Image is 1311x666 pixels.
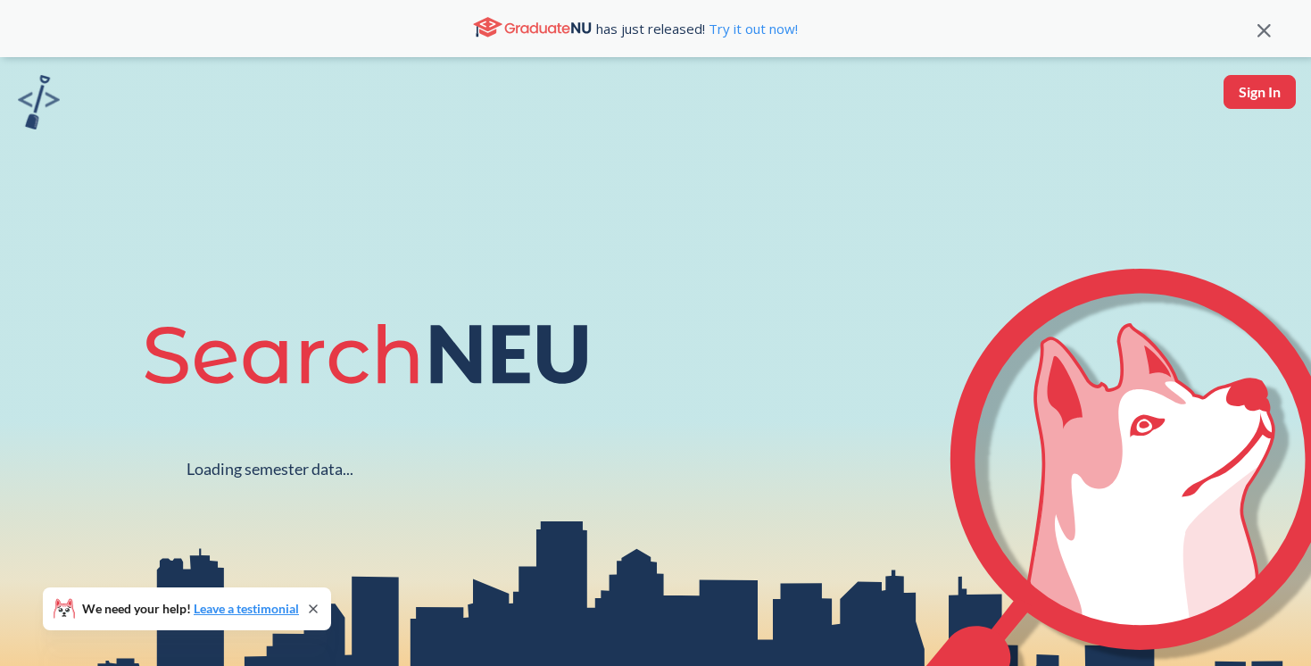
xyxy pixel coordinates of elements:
[187,459,353,479] div: Loading semester data...
[194,601,299,616] a: Leave a testimonial
[596,19,798,38] span: has just released!
[705,20,798,37] a: Try it out now!
[18,75,60,129] img: sandbox logo
[18,75,60,135] a: sandbox logo
[1224,75,1296,109] button: Sign In
[82,603,299,615] span: We need your help!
